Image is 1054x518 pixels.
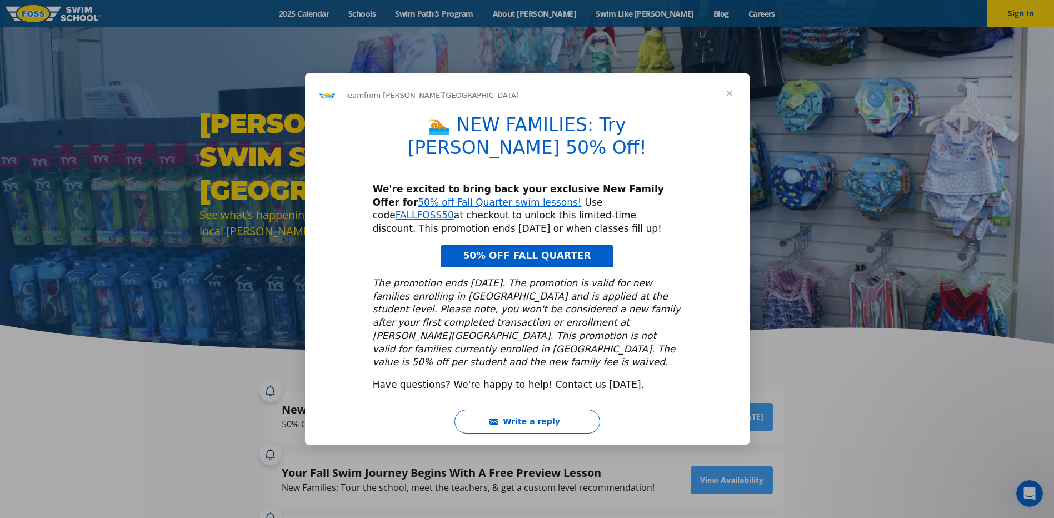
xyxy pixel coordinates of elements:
a: ! [578,197,582,208]
span: Close [710,73,750,113]
a: 50% OFF FALL QUARTER [441,245,613,267]
img: Profile image for Team [318,87,336,104]
button: Write a reply [454,410,600,434]
i: The promotion ends [DATE]. The promotion is valid for new families enrolling in [GEOGRAPHIC_DATA]... [373,277,681,368]
span: from [PERSON_NAME][GEOGRAPHIC_DATA] [364,91,519,99]
a: FALLFOSS50 [396,210,454,221]
span: 50% OFF FALL QUARTER [463,250,591,261]
span: Team [345,91,364,99]
a: 50% off Fall Quarter swim lessons [418,197,578,208]
div: Have questions? We're happy to help! Contact us [DATE]. [373,378,682,392]
div: Use code at checkout to unlock this limited-time discount. This promotion ends [DATE] or when cla... [373,183,682,236]
b: We're excited to bring back your exclusive New Family Offer for [373,183,664,208]
h1: 🏊 NEW FAMILIES: Try [PERSON_NAME] 50% Off! [373,114,682,166]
